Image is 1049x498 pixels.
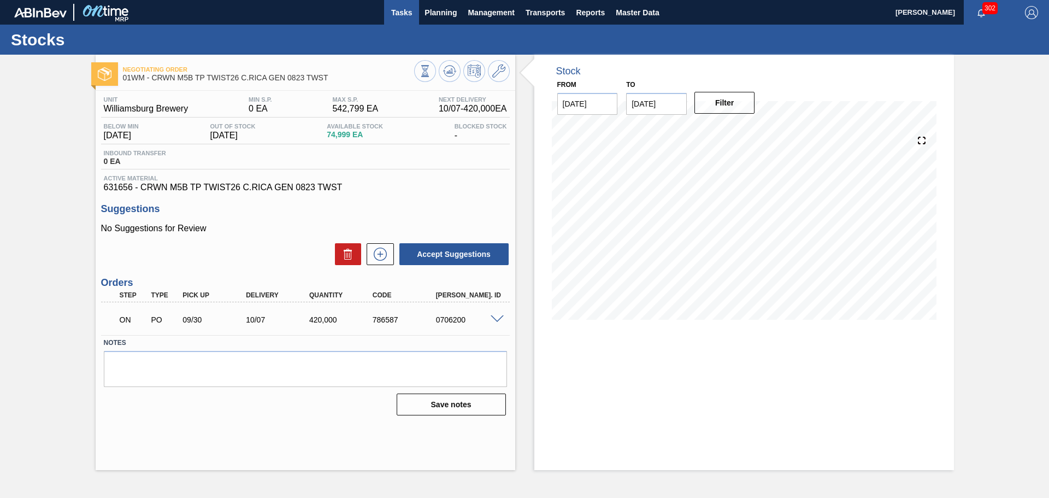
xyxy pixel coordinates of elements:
span: Below Min [104,123,139,130]
div: New suggestion [361,243,394,265]
button: Save notes [397,394,506,415]
div: Negotiating Order [117,308,150,332]
span: 631656 - CRWN M5B TP TWIST26 C.RICA GEN 0823 TWST [104,183,507,192]
h3: Suggestions [101,203,510,215]
span: 01WM - CRWN M5B TP TWIST26 C.RICA GEN 0823 TWST [123,74,414,82]
button: Accept Suggestions [399,243,509,265]
span: Planning [425,6,457,19]
div: 420,000 [307,315,378,324]
span: MIN S.P. [249,96,272,103]
div: Type [148,291,181,299]
input: mm/dd/yyyy [626,93,687,115]
span: Tasks [390,6,414,19]
button: Stocks Overview [414,60,436,82]
span: Negotiating Order [123,66,414,73]
div: 786587 [370,315,441,324]
span: Master Data [616,6,659,19]
span: Inbound Transfer [104,150,166,156]
div: Code [370,291,441,299]
span: 0 EA [104,157,166,166]
div: Accept Suggestions [394,242,510,266]
p: No Suggestions for Review [101,224,510,233]
span: 542,799 EA [332,104,378,114]
img: Logout [1025,6,1038,19]
button: Notifications [964,5,999,20]
label: From [557,81,576,89]
button: Filter [694,92,755,114]
div: [PERSON_NAME]. ID [433,291,504,299]
input: mm/dd/yyyy [557,93,618,115]
span: Active Material [104,175,507,181]
button: Schedule Inventory [463,60,485,82]
span: Transports [526,6,565,19]
span: Unit [104,96,188,103]
span: [DATE] [104,131,139,140]
h1: Stocks [11,33,205,46]
img: Ícone [98,67,111,81]
span: 10/07 - 420,000 EA [439,104,507,114]
div: - [452,123,510,140]
div: Step [117,291,150,299]
label: to [626,81,635,89]
span: 0 EA [249,104,272,114]
span: Available Stock [327,123,383,130]
span: 74,999 EA [327,131,383,139]
div: Delete Suggestions [329,243,361,265]
span: Blocked Stock [455,123,507,130]
img: TNhmsLtSVTkK8tSr43FrP2fwEKptu5GPRR3wAAAABJRU5ErkJggg== [14,8,67,17]
span: Out Of Stock [210,123,256,130]
span: Reports [576,6,605,19]
button: Go to Master Data / General [488,60,510,82]
div: 09/30/2025 [180,315,251,324]
h3: Orders [101,277,510,289]
span: 302 [982,2,998,14]
span: Management [468,6,515,19]
button: Update Chart [439,60,461,82]
div: Purchase order [148,315,181,324]
div: 0706200 [433,315,504,324]
div: Stock [556,66,581,77]
div: Delivery [243,291,314,299]
span: [DATE] [210,131,256,140]
span: Next Delivery [439,96,507,103]
p: ON [120,315,147,324]
div: Quantity [307,291,378,299]
div: 10/07/2025 [243,315,314,324]
div: Pick up [180,291,251,299]
span: MAX S.P. [332,96,378,103]
label: Notes [104,335,507,351]
span: Williamsburg Brewery [104,104,188,114]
